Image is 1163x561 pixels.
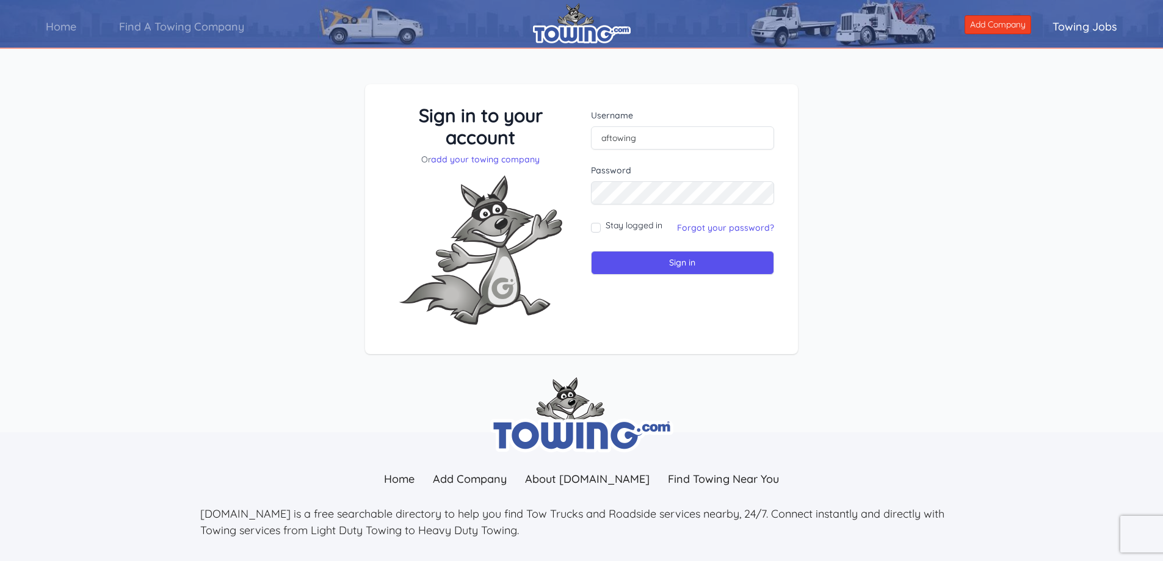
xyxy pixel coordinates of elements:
a: Forgot your password? [677,222,774,233]
h3: Sign in to your account [389,104,573,148]
p: [DOMAIN_NAME] is a free searchable directory to help you find Tow Trucks and Roadside services ne... [200,505,963,538]
a: Add Company [965,15,1031,34]
a: About [DOMAIN_NAME] [516,466,659,492]
label: Password [591,164,775,176]
img: Fox-Excited.png [389,165,572,335]
label: Username [591,109,775,121]
a: Home [24,9,98,44]
a: Home [375,466,424,492]
p: Or [389,153,573,165]
img: towing [490,377,673,452]
a: Find A Towing Company [98,9,266,44]
a: Towing Jobs [1031,9,1139,44]
img: logo.png [533,3,631,43]
a: add your towing company [431,154,540,165]
label: Stay logged in [606,219,662,231]
a: Find Towing Near You [659,466,788,492]
input: Sign in [591,251,775,275]
a: Add Company [424,466,516,492]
